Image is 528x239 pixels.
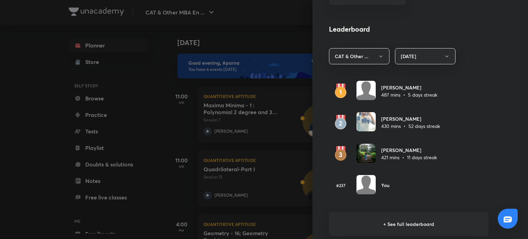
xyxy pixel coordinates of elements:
h4: Leaderboard [329,24,488,34]
p: 430 mins • 52 days streak [381,122,440,130]
img: Avatar [356,144,376,163]
p: 421 mins • 11 days streak [381,154,437,161]
img: rank1.svg [329,84,352,99]
h6: You [381,182,389,189]
img: rank3.svg [329,146,352,161]
img: Avatar [356,112,376,131]
h6: [PERSON_NAME] [381,84,437,91]
h6: + See full leaderboard [329,212,488,236]
button: CAT & Other ... [329,48,389,64]
img: Avatar [356,81,376,100]
p: 487 mins • 5 days streak [381,91,437,98]
button: [DATE] [395,48,455,64]
h6: [PERSON_NAME] [381,115,440,122]
h6: #237 [329,182,352,188]
h6: [PERSON_NAME] [381,146,437,154]
img: Avatar [356,175,376,194]
img: rank2.svg [329,115,352,130]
